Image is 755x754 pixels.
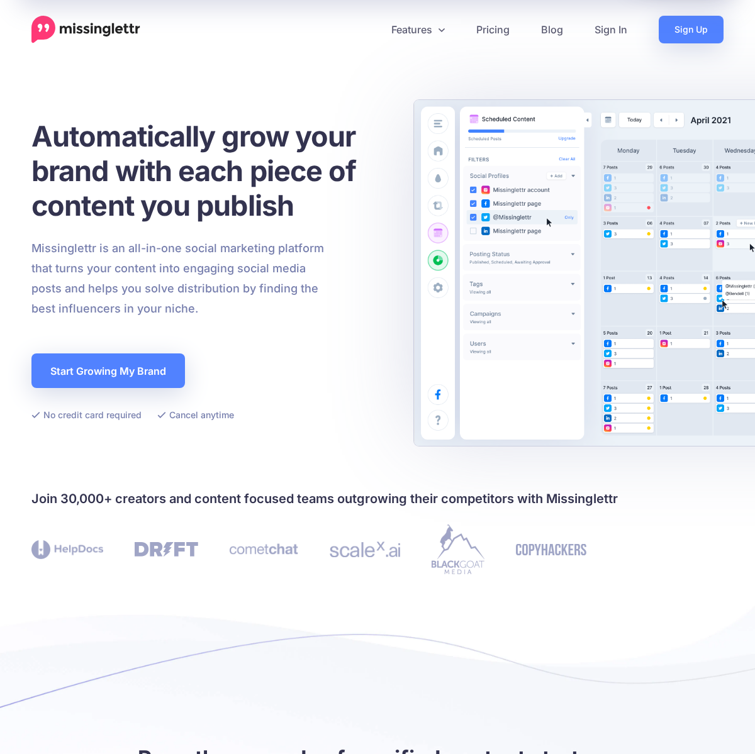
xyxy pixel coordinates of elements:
a: Start Growing My Brand [31,353,185,388]
a: Features [376,16,461,43]
a: Home [31,16,140,43]
li: No credit card required [31,407,142,423]
h1: Automatically grow your brand with each piece of content you publish [31,119,387,223]
a: Sign In [579,16,643,43]
h4: Join 30,000+ creators and content focused teams outgrowing their competitors with Missinglettr [31,489,724,509]
li: Cancel anytime [157,407,234,423]
a: Blog [525,16,579,43]
a: Sign Up [659,16,724,43]
a: Pricing [461,16,525,43]
p: Missinglettr is an all-in-one social marketing platform that turns your content into engaging soc... [31,238,325,319]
